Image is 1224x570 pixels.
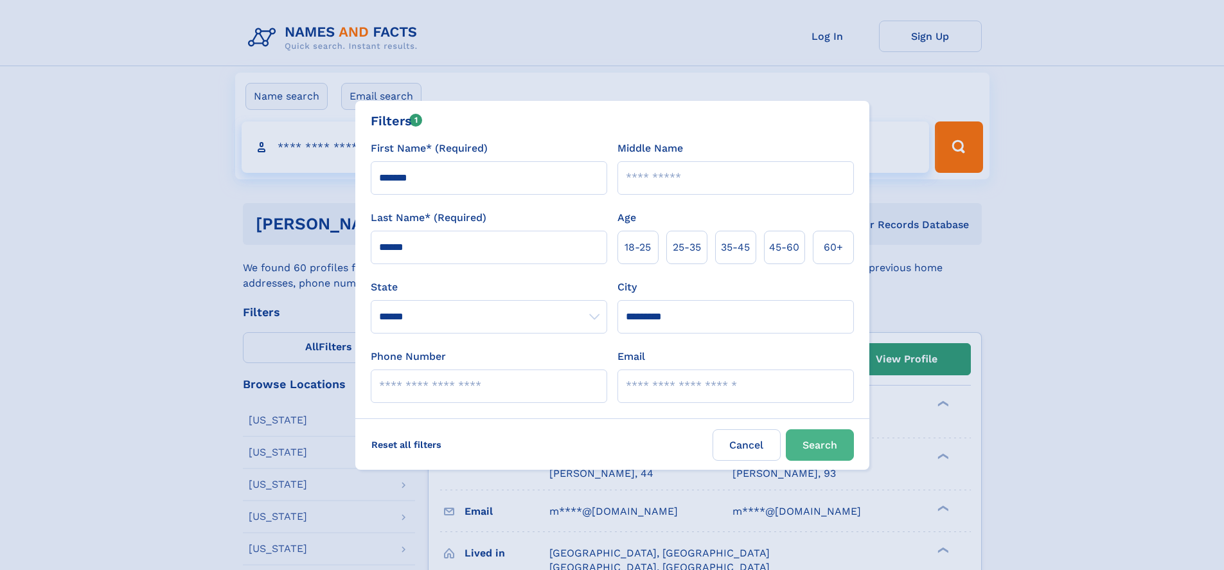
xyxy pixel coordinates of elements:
label: Age [617,210,636,226]
button: Search [786,429,854,461]
label: Phone Number [371,349,446,364]
span: 35‑45 [721,240,750,255]
span: 45‑60 [769,240,799,255]
label: Cancel [713,429,781,461]
label: City [617,280,637,295]
label: Reset all filters [363,429,450,460]
label: Last Name* (Required) [371,210,486,226]
label: Middle Name [617,141,683,156]
label: Email [617,349,645,364]
span: 60+ [824,240,843,255]
div: Filters [371,111,423,130]
span: 25‑35 [673,240,701,255]
label: State [371,280,607,295]
label: First Name* (Required) [371,141,488,156]
span: 18‑25 [625,240,651,255]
